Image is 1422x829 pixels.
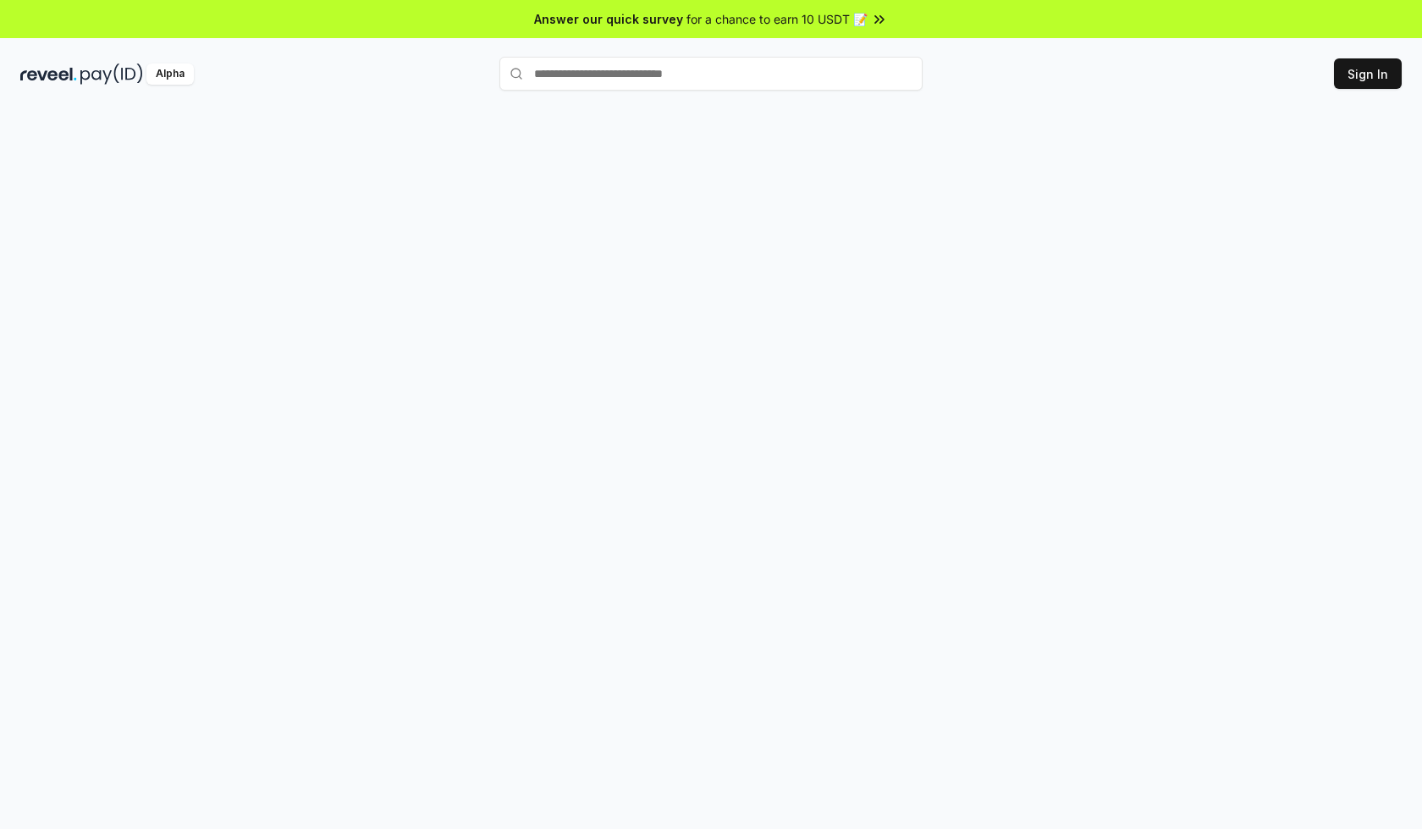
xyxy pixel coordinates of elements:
[80,64,143,85] img: pay_id
[1334,58,1402,89] button: Sign In
[534,10,683,28] span: Answer our quick survey
[20,64,77,85] img: reveel_dark
[146,64,194,85] div: Alpha
[686,10,868,28] span: for a chance to earn 10 USDT 📝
